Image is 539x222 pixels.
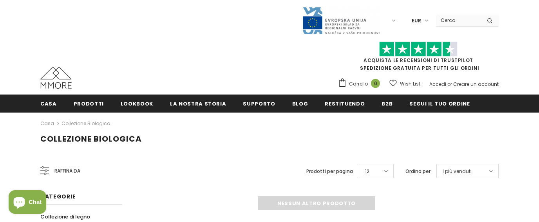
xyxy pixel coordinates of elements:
[40,100,57,107] span: Casa
[389,77,420,91] a: Wish List
[40,193,76,200] span: Categorie
[243,100,275,107] span: supporto
[382,95,392,112] a: B2B
[412,17,421,25] span: EUR
[365,167,369,175] span: 12
[436,15,481,26] input: Search Site
[121,95,153,112] a: Lookbook
[453,81,499,87] a: Creare un account
[306,167,353,175] label: Prodotti per pagina
[170,95,226,112] a: La nostra storia
[40,119,54,128] a: Casa
[382,100,392,107] span: B2B
[349,80,368,88] span: Carrello
[54,167,80,175] span: Raffina da
[338,78,384,90] a: Carrello 0
[6,190,49,216] inbox-online-store-chat: Shopify online store chat
[409,100,470,107] span: Segui il tuo ordine
[40,95,57,112] a: Casa
[292,95,308,112] a: Blog
[447,81,452,87] span: or
[429,81,446,87] a: Accedi
[338,45,499,71] span: SPEDIZIONE GRATUITA PER TUTTI GLI ORDINI
[302,6,380,35] img: Javni Razpis
[74,100,104,107] span: Prodotti
[170,100,226,107] span: La nostra storia
[400,80,420,88] span: Wish List
[121,100,153,107] span: Lookbook
[40,213,90,220] span: Collezione di legno
[292,100,308,107] span: Blog
[40,133,142,144] span: Collezione biologica
[409,95,470,112] a: Segui il tuo ordine
[325,100,365,107] span: Restituendo
[61,120,110,127] a: Collezione biologica
[74,95,104,112] a: Prodotti
[243,95,275,112] a: supporto
[443,167,472,175] span: I più venduti
[379,42,458,57] img: Fidati di Pilot Stars
[302,17,380,24] a: Javni Razpis
[364,57,473,64] a: Acquista le recensioni di TrustPilot
[371,79,380,88] span: 0
[405,167,430,175] label: Ordina per
[325,95,365,112] a: Restituendo
[40,67,72,89] img: Casi MMORE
